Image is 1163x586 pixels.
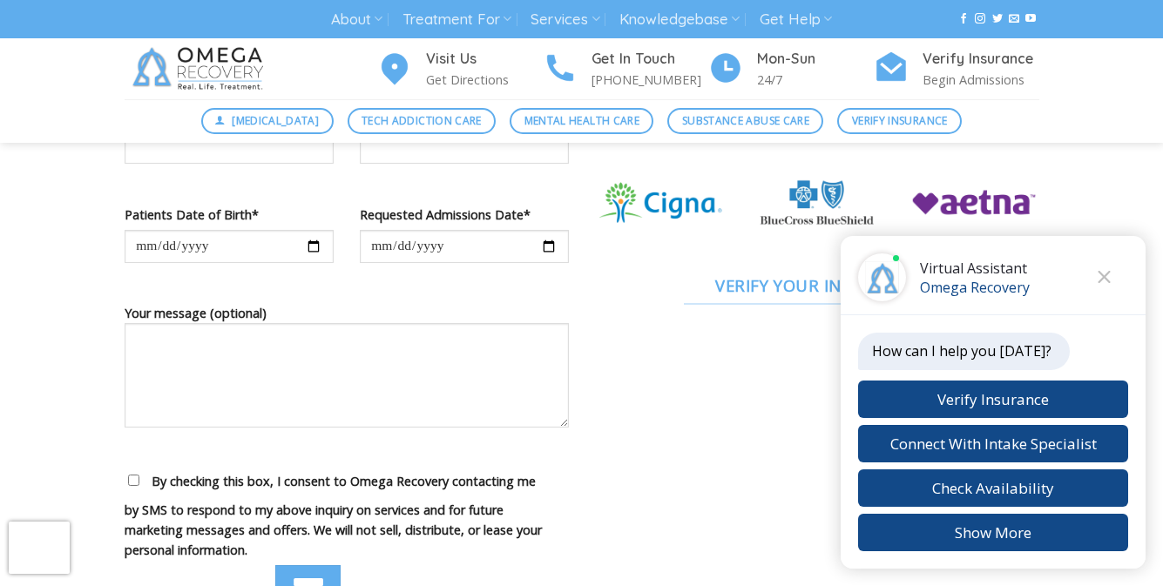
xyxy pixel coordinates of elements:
[402,3,511,36] a: Treatment For
[667,108,823,134] a: Substance Abuse Care
[531,3,599,36] a: Services
[682,112,809,129] span: Substance Abuse Care
[592,48,708,71] h4: Get In Touch
[232,112,319,129] span: [MEDICAL_DATA]
[125,473,542,558] span: By checking this box, I consent to Omega Recovery contacting me by SMS to respond to my above inq...
[715,273,918,298] span: Verify Your Insurance
[837,108,962,134] a: Verify Insurance
[360,205,569,225] label: Requested Admissions Date*
[510,108,653,134] a: Mental Health Care
[125,323,569,428] textarea: Your message (optional)
[426,70,543,90] p: Get Directions
[757,70,874,90] p: 24/7
[128,475,139,486] input: By checking this box, I consent to Omega Recovery contacting me by SMS to respond to my above inq...
[125,38,277,99] img: Omega Recovery
[874,48,1039,91] a: Verify Insurance Begin Admissions
[595,266,1039,306] a: Verify Your Insurance
[923,48,1039,71] h4: Verify Insurance
[377,48,543,91] a: Visit Us Get Directions
[923,70,1039,90] p: Begin Admissions
[1009,13,1019,25] a: Send us an email
[348,108,497,134] a: Tech Addiction Care
[852,112,948,129] span: Verify Insurance
[362,112,482,129] span: Tech Addiction Care
[426,48,543,71] h4: Visit Us
[975,13,985,25] a: Follow on Instagram
[125,303,569,440] label: Your message (optional)
[543,48,708,91] a: Get In Touch [PHONE_NUMBER]
[524,112,639,129] span: Mental Health Care
[201,108,334,134] a: [MEDICAL_DATA]
[992,13,1003,25] a: Follow on Twitter
[619,3,740,36] a: Knowledgebase
[757,48,874,71] h4: Mon-Sun
[125,205,334,225] label: Patients Date of Birth*
[592,70,708,90] p: [PHONE_NUMBER]
[958,13,969,25] a: Follow on Facebook
[760,3,832,36] a: Get Help
[1025,13,1036,25] a: Follow on YouTube
[331,3,382,36] a: About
